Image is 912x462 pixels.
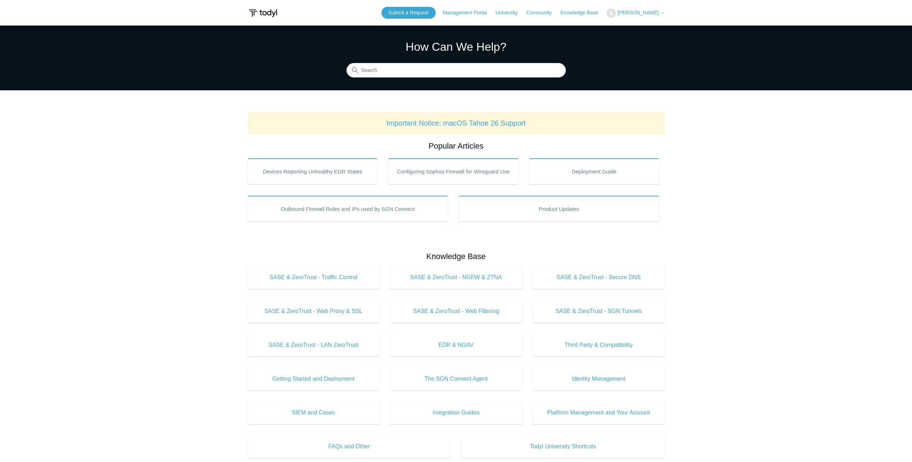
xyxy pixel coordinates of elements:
[248,435,451,458] a: FAQs and Other
[401,375,511,383] span: The SGN Connect Agent
[533,401,665,424] a: Platform Management and Your Account
[401,341,511,349] span: EDR & NGAV
[248,334,380,357] a: SASE & ZeroTrust - LAN ZeroTrust
[533,300,665,323] a: SASE & ZeroTrust - SGN Tunnels
[248,196,448,222] a: Outbound Firewall Rules and IPs used by SGN Connect
[544,408,654,417] span: Platform Management and Your Account
[462,435,665,458] a: Todyl University Shortcuts
[533,334,665,357] a: Third Party & Compatibility
[248,6,278,20] img: Todyl Support Center Help Center home page
[258,307,369,316] span: SASE & ZeroTrust - Web Proxy & SSL
[388,158,518,184] a: Configuring Sophos Firewall for Wireguard Use
[533,367,665,390] a: Identity Management
[258,341,369,349] span: SASE & ZeroTrust - LAN ZeroTrust
[248,300,380,323] a: SASE & ZeroTrust - Web Proxy & SSL
[533,266,665,289] a: SASE & ZeroTrust - Secure DNS
[386,119,526,127] a: Important Notice: macOS Tahoe 26 Support
[617,10,659,15] span: [PERSON_NAME]
[544,307,654,316] span: SASE & ZeroTrust - SGN Tunnels
[248,266,380,289] a: SASE & ZeroTrust - Traffic Control
[347,38,566,55] h1: How Can We Help?
[347,63,566,78] input: Search
[495,9,524,17] a: University
[443,9,494,17] a: Management Portal
[248,158,378,184] a: Devices Reporting Unhealthy EDR States
[258,408,369,417] span: SIEM and Cases
[560,9,605,17] a: Knowledge Base
[544,273,654,282] span: SASE & ZeroTrust - Secure DNS
[607,9,664,18] button: [PERSON_NAME]
[258,442,440,451] span: FAQs and Other
[248,401,380,424] a: SIEM and Cases
[390,266,522,289] a: SASE & ZeroTrust - NGFW & ZTNA
[248,140,665,152] h2: Popular Articles
[544,341,654,349] span: Third Party & Compatibility
[248,367,380,390] a: Getting Started and Deployment
[390,300,522,323] a: SASE & ZeroTrust - Web Filtering
[381,7,436,19] a: Submit a Request
[401,273,511,282] span: SASE & ZeroTrust - NGFW & ZTNA
[544,375,654,383] span: Identity Management
[459,196,659,222] a: Product Updates
[390,367,522,390] a: The SGN Connect Agent
[401,408,511,417] span: Integration Guides
[390,401,522,424] a: Integration Guides
[258,273,369,282] span: SASE & ZeroTrust - Traffic Control
[258,375,369,383] span: Getting Started and Deployment
[401,307,511,316] span: SASE & ZeroTrust - Web Filtering
[526,9,559,17] a: Community
[390,334,522,357] a: EDR & NGAV
[472,442,654,451] span: Todyl University Shortcuts
[529,158,659,184] a: Deployment Guide
[248,250,665,262] h2: Knowledge Base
